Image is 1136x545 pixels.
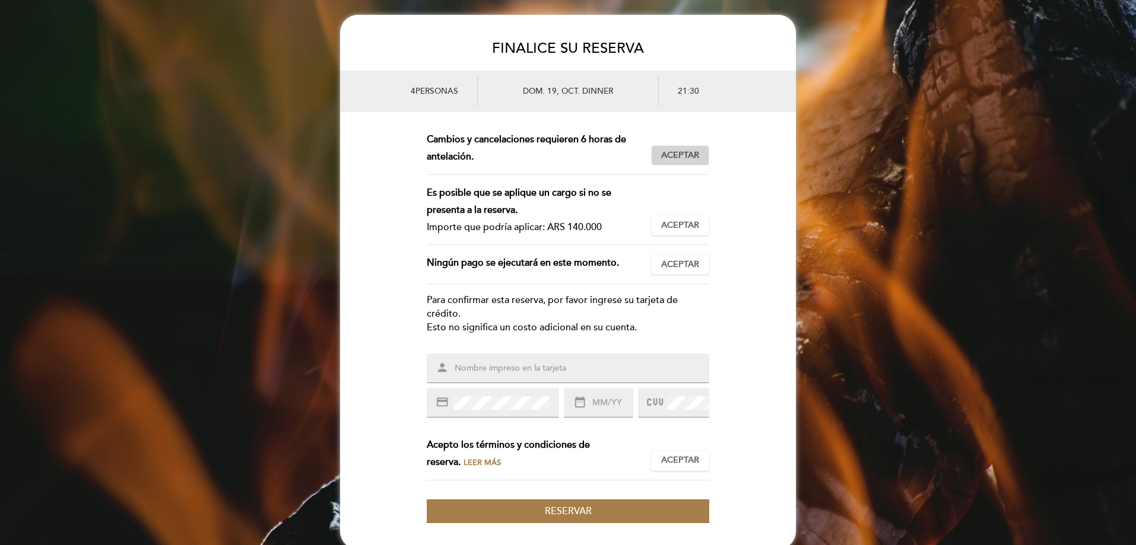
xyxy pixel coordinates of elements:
div: Cambios y cancelaciones requieren 6 horas de antelación. [427,131,651,165]
button: Aceptar [651,254,709,275]
button: Aceptar [651,215,709,235]
span: Aceptar [661,149,699,162]
span: Aceptar [661,259,699,271]
span: Leer más [464,458,501,467]
input: MM/YY [591,396,633,410]
span: personas [415,86,458,96]
button: Reservar [427,499,709,524]
div: Importe que podría aplicar: ARS 140.000 [427,219,642,236]
div: Para confirmar esta reserva, por favor ingrese su tarjeta de crédito. Esto no significa un costo ... [427,294,709,334]
span: FINALICE SU RESERVA [492,40,644,57]
span: Aceptar [661,219,699,232]
input: Nombre impreso en la tarjeta [453,362,711,375]
i: date_range [573,396,586,409]
span: Aceptar [661,454,699,467]
div: Es posible que se aplique un cargo si no se presenta a la reserva. [427,184,642,219]
div: dom. 19, oct. DINNER [477,77,659,106]
div: Ningún pago se ejecutará en este momento. [427,254,651,275]
div: 21:30 [659,77,782,106]
i: credit_card [436,396,449,409]
div: 4 [354,77,477,106]
div: Acepto los términos y condiciones de reserva. [427,436,651,471]
span: Reservar [545,505,592,517]
button: Aceptar [651,145,709,165]
i: person [436,361,449,374]
button: Aceptar [651,451,709,471]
